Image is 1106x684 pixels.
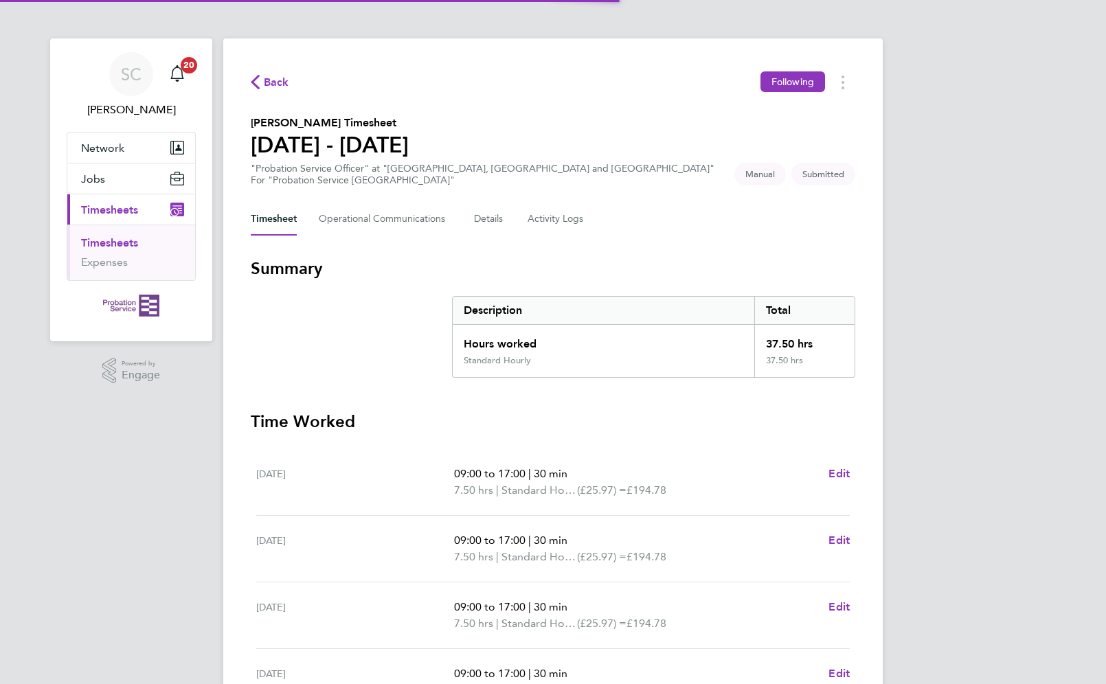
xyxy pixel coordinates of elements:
[760,71,825,92] button: Following
[454,534,526,547] span: 09:00 to 17:00
[453,325,754,355] div: Hours worked
[734,163,786,185] span: This timesheet was manually created.
[828,467,850,480] span: Edit
[103,295,159,317] img: probationservice-logo-retina.png
[67,52,196,118] a: SC[PERSON_NAME]
[163,52,191,96] a: 20
[528,203,585,236] button: Activity Logs
[534,534,567,547] span: 30 min
[754,325,855,355] div: 37.50 hrs
[828,667,850,680] span: Edit
[528,667,531,680] span: |
[81,172,105,185] span: Jobs
[454,617,493,630] span: 7.50 hrs
[251,115,409,131] h2: [PERSON_NAME] Timesheet
[627,617,666,630] span: £194.78
[627,483,666,497] span: £194.78
[67,295,196,317] a: Go to home page
[828,599,850,615] a: Edit
[534,467,567,480] span: 30 min
[181,57,197,73] span: 20
[67,225,195,280] div: Timesheets
[256,599,454,632] div: [DATE]
[67,102,196,118] span: Sharon Clarke
[501,615,577,632] span: Standard Hourly
[81,203,138,216] span: Timesheets
[496,617,499,630] span: |
[464,355,531,366] div: Standard Hourly
[771,76,814,88] span: Following
[122,369,160,381] span: Engage
[454,550,493,563] span: 7.50 hrs
[81,255,128,269] a: Expenses
[251,258,855,280] h3: Summary
[256,532,454,565] div: [DATE]
[577,550,627,563] span: (£25.97) =
[577,483,627,497] span: (£25.97) =
[828,665,850,682] a: Edit
[534,600,567,613] span: 30 min
[828,600,850,613] span: Edit
[754,297,855,324] div: Total
[528,534,531,547] span: |
[453,297,754,324] div: Description
[251,411,855,433] h3: Time Worked
[454,667,526,680] span: 09:00 to 17:00
[496,550,499,563] span: |
[474,203,506,236] button: Details
[496,483,499,497] span: |
[264,74,289,91] span: Back
[50,38,212,341] nav: Main navigation
[831,71,855,93] button: Timesheets Menu
[81,236,138,249] a: Timesheets
[501,549,577,565] span: Standard Hourly
[577,617,627,630] span: (£25.97) =
[828,466,850,482] a: Edit
[251,163,714,186] div: "Probation Service Officer" at "[GEOGRAPHIC_DATA], [GEOGRAPHIC_DATA] and [GEOGRAPHIC_DATA]"
[67,133,195,163] button: Network
[791,163,855,185] span: This timesheet is Submitted.
[121,65,142,83] span: SC
[454,600,526,613] span: 09:00 to 17:00
[534,667,567,680] span: 30 min
[627,550,666,563] span: £194.78
[528,467,531,480] span: |
[319,203,452,236] button: Operational Communications
[256,466,454,499] div: [DATE]
[251,131,409,159] h1: [DATE] - [DATE]
[828,534,850,547] span: Edit
[251,174,714,186] div: For "Probation Service [GEOGRAPHIC_DATA]"
[501,482,577,499] span: Standard Hourly
[81,141,124,155] span: Network
[454,467,526,480] span: 09:00 to 17:00
[454,483,493,497] span: 7.50 hrs
[67,163,195,194] button: Jobs
[452,296,855,378] div: Summary
[102,358,161,384] a: Powered byEngage
[67,194,195,225] button: Timesheets
[528,600,531,613] span: |
[122,358,160,369] span: Powered by
[828,532,850,549] a: Edit
[251,203,297,236] button: Timesheet
[754,355,855,377] div: 37.50 hrs
[251,73,289,91] button: Back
